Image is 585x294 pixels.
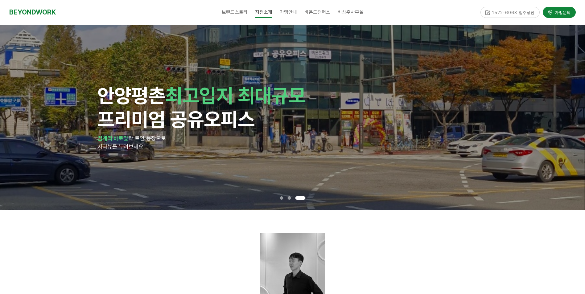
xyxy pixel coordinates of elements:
[9,6,56,18] a: BEYONDWORK
[334,5,367,20] a: 비상주사무실
[251,5,276,20] a: 지점소개
[301,5,334,20] a: 비욘드캠퍼스
[543,6,576,17] a: 가맹문의
[97,135,128,141] strong: 범계역 바로앞
[165,84,306,107] span: 최고입지 최대규모
[255,6,272,18] span: 지점소개
[338,9,364,15] span: 비상주사무실
[97,143,145,150] span: 시티뷰를 누려보세요.
[218,5,251,20] a: 브랜드스토리
[222,9,248,15] span: 브랜드스토리
[131,84,165,107] span: 평촌
[553,9,571,15] span: 가맹문의
[128,135,166,141] span: 탁 트인 통창으로
[280,9,297,15] span: 가맹안내
[304,9,330,15] span: 비욘드캠퍼스
[97,84,306,131] span: 안양 프리미엄 공유오피스
[276,5,301,20] a: 가맹안내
